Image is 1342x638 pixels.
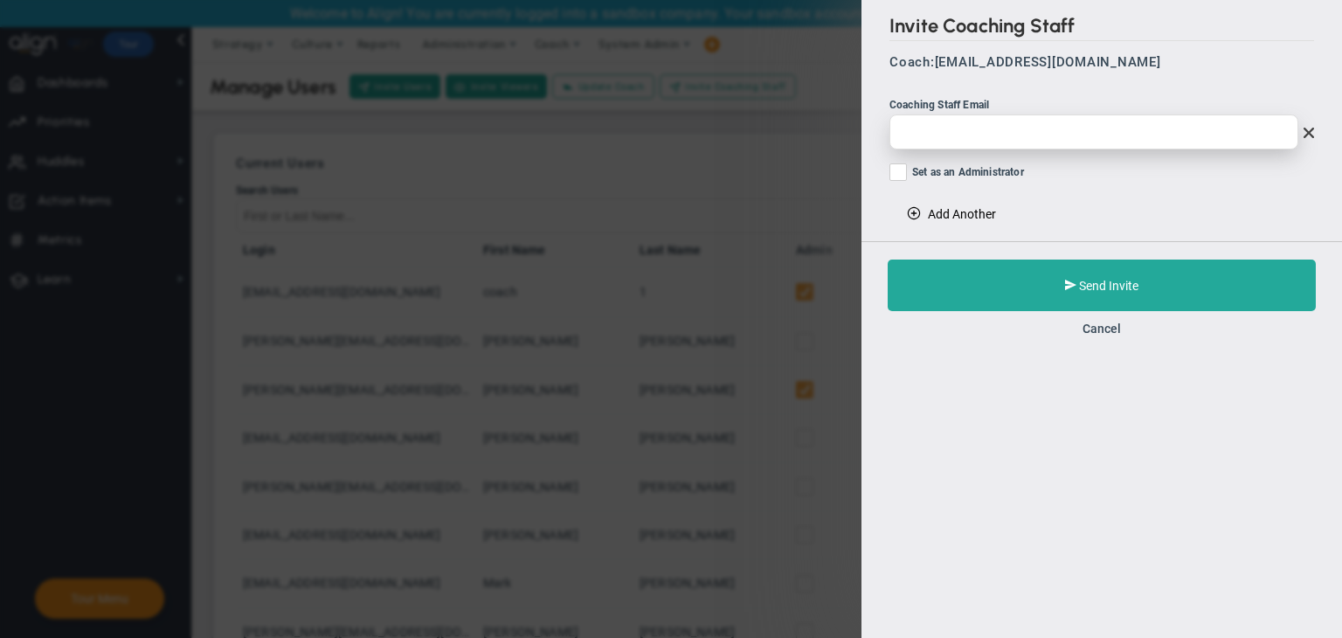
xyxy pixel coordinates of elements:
h2: Invite Coaching Staff [889,14,1314,41]
span: Set as an Administrator [912,163,1024,184]
span: Add Another [928,207,996,221]
button: Add Another [889,199,1013,227]
span: [EMAIL_ADDRESS][DOMAIN_NAME] [935,54,1161,70]
h3: Coach: [889,54,1314,70]
div: Coaching Staff Email [889,97,1314,114]
button: Send Invite [888,260,1316,311]
span: Send Invite [1079,279,1138,293]
button: Cancel [1083,322,1121,336]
